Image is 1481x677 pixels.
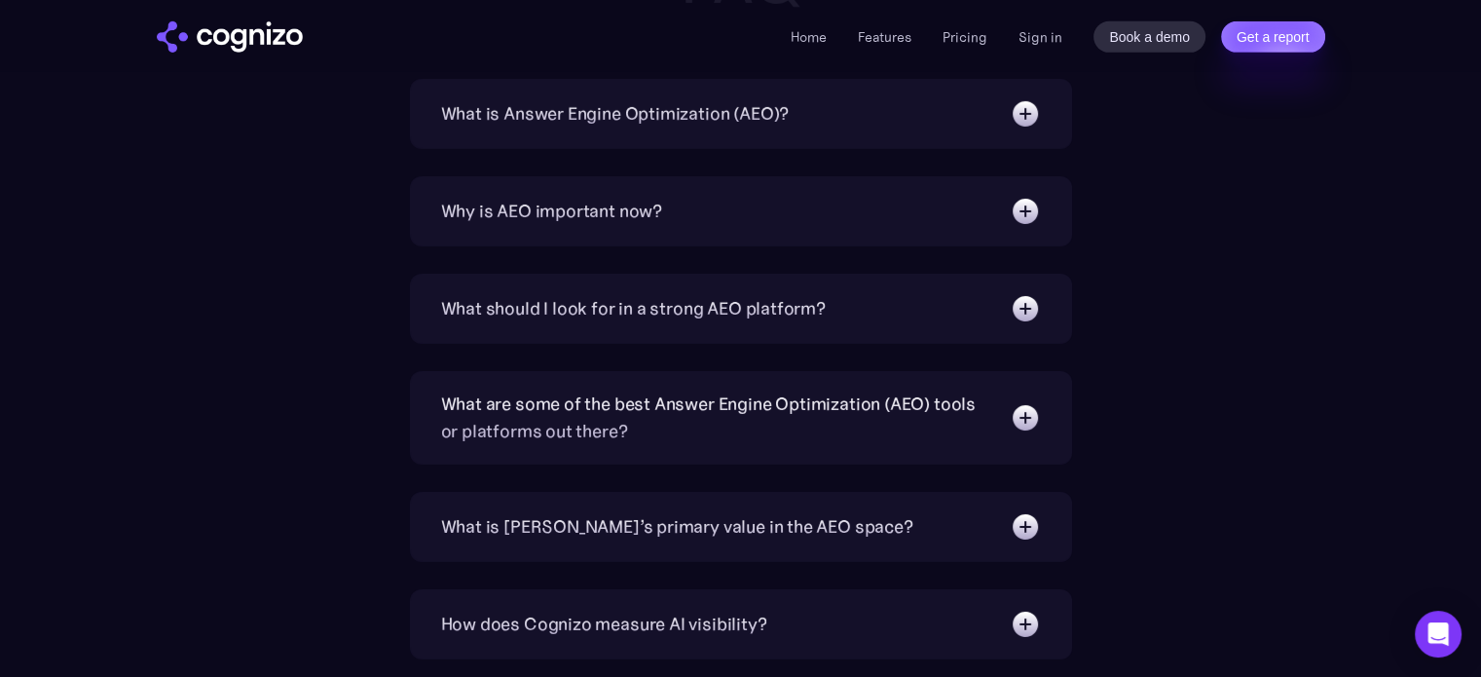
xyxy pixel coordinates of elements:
a: Sign in [1018,25,1062,49]
img: cognizo logo [157,21,303,53]
a: Pricing [943,28,987,46]
a: Home [791,28,827,46]
a: Get a report [1221,21,1325,53]
a: Book a demo [1093,21,1205,53]
a: home [157,21,303,53]
div: What is Answer Engine Optimization (AEO)? [441,100,790,128]
div: Open Intercom Messenger [1415,611,1462,658]
div: What should I look for in a strong AEO platform? [441,295,826,322]
div: How does Cognizo measure AI visibility? [441,611,767,638]
div: What is [PERSON_NAME]’s primary value in the AEO space? [441,513,913,541]
div: Why is AEO important now? [441,198,663,225]
div: What are some of the best Answer Engine Optimization (AEO) tools or platforms out there? [441,391,990,445]
a: Features [858,28,911,46]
